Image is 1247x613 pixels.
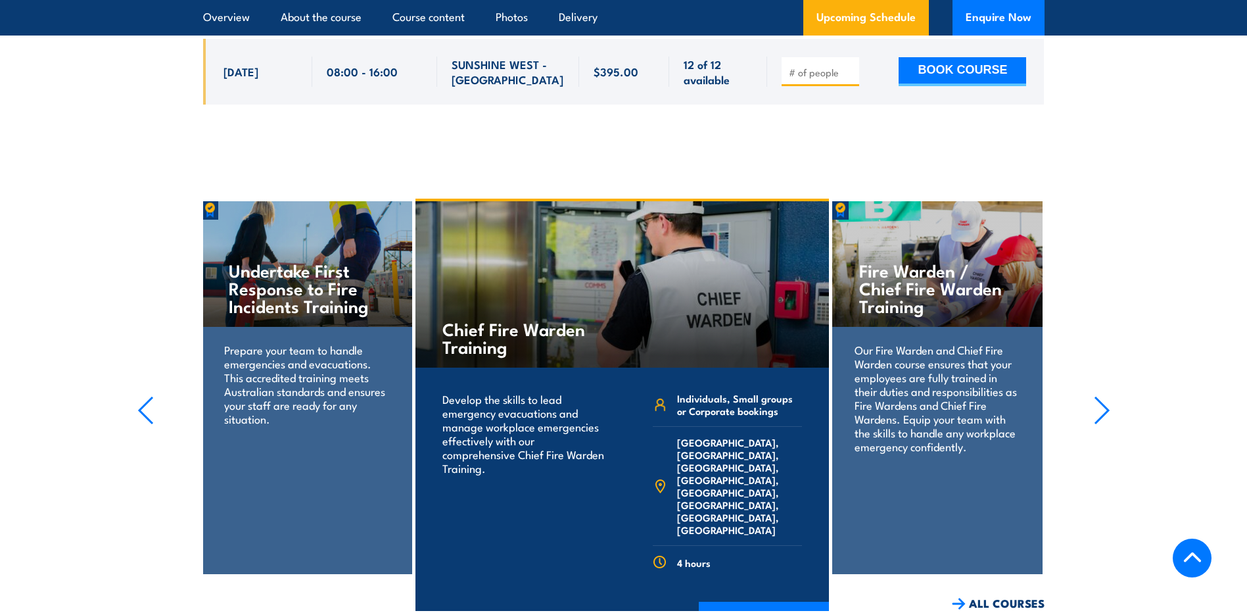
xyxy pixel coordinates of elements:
h4: Fire Warden / Chief Fire Warden Training [859,261,1015,314]
input: # of people [789,66,855,79]
h4: Chief Fire Warden Training [442,320,597,355]
p: Develop the skills to lead emergency evacuations and manage workplace emergencies effectively wit... [442,392,605,475]
p: Prepare your team to handle emergencies and evacuations. This accredited training meets Australia... [224,343,389,426]
span: $395.00 [594,64,638,79]
span: [DATE] [224,64,258,79]
span: Individuals, Small groups or Corporate bookings [677,392,802,417]
h4: Undertake First Response to Fire Incidents Training [229,261,385,314]
span: 4 hours [677,556,711,569]
span: SUNSHINE WEST - [GEOGRAPHIC_DATA] [452,57,565,87]
span: 12 of 12 available [684,57,753,87]
span: [GEOGRAPHIC_DATA], [GEOGRAPHIC_DATA], [GEOGRAPHIC_DATA], [GEOGRAPHIC_DATA], [GEOGRAPHIC_DATA], [G... [677,436,802,536]
p: Our Fire Warden and Chief Fire Warden course ensures that your employees are fully trained in the... [855,343,1020,453]
span: 08:00 - 16:00 [327,64,398,79]
button: BOOK COURSE [899,57,1026,86]
a: ALL COURSES [952,596,1045,611]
